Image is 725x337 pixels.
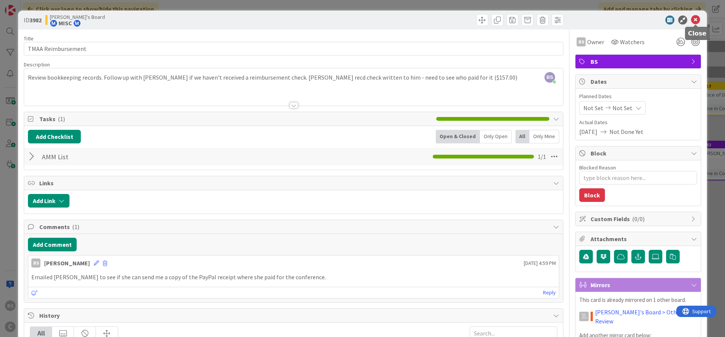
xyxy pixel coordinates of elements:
div: BS [577,37,586,46]
span: ( 0/0 ) [632,215,645,223]
a: [PERSON_NAME]'s Board > Other Review [595,308,697,326]
p: Review bookkeeping records. Follow up with [PERSON_NAME] if we haven't received a reimbursement c... [28,73,559,82]
span: Tasks [39,114,432,123]
span: 1 / 1 [538,152,546,161]
span: [DATE] [579,127,597,136]
label: Title [24,35,34,42]
span: Dates [591,77,687,86]
p: This card is already mirrored on 1 other board. [579,296,697,305]
span: Actual Dates [579,118,697,126]
span: BS [591,57,687,66]
input: type card name here... [24,42,563,55]
p: Emailed [PERSON_NAME] to see if she can send me a copy of the PayPal receipt where she paid for t... [31,273,556,282]
span: Attachments [591,234,687,243]
span: Comments [39,222,549,231]
label: Blocked Reason [579,164,616,171]
span: History [39,311,549,320]
span: ( 1 ) [58,115,65,123]
a: Reply [543,288,556,297]
span: ( 1 ) [72,223,79,231]
h5: Close [688,30,706,37]
button: Block [579,188,605,202]
div: Only Mine [529,130,559,143]
span: ID [24,15,42,25]
span: Support [16,1,34,10]
span: Block [591,149,687,158]
b: Ⓜ️ MISC Ⓜ️ [50,20,105,26]
span: Watchers [620,37,645,46]
span: Planned Dates [579,92,697,100]
span: BS [545,72,555,83]
span: Not Set [612,103,632,112]
span: Links [39,179,549,188]
input: Add Checklist... [39,150,209,163]
div: Open & Closed [436,130,480,143]
span: [DATE] 4:59 PM [524,259,556,267]
button: Add Comment [28,238,77,251]
button: Add Link [28,194,69,208]
div: All [515,130,529,143]
span: Owner [587,37,604,46]
div: BS [31,259,40,268]
span: Not Set [583,103,603,112]
span: Not Done Yet [609,127,643,136]
span: Description [24,61,50,68]
div: [PERSON_NAME] [44,259,90,268]
span: Mirrors [591,280,687,289]
button: Add Checklist [28,130,81,143]
b: 3982 [29,16,42,24]
div: Only Open [480,130,512,143]
span: [PERSON_NAME]'s Board [50,14,105,20]
span: Custom Fields [591,214,687,223]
